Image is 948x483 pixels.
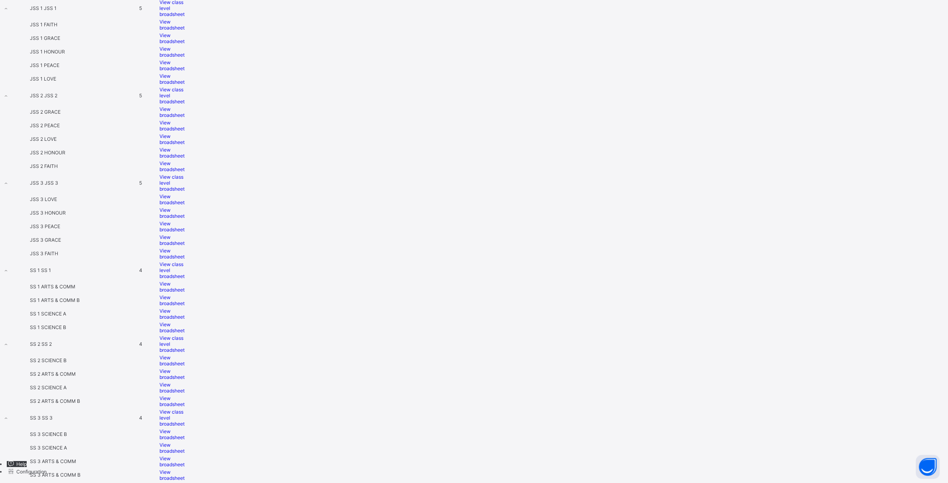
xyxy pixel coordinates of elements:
span: SS 3 ARTS & COMM B [30,472,81,478]
a: View broadsheet [159,207,185,219]
a: View broadsheet [159,248,185,260]
span: 5 [139,180,142,186]
span: SS 3 [30,415,42,421]
span: SS 3 ARTS & COMM [30,458,76,464]
a: View broadsheet [159,368,185,380]
a: View broadsheet [159,73,185,85]
a: View class level broadsheet [159,409,185,427]
a: View class level broadsheet [159,87,185,104]
span: JSS 1 GRACE [30,35,60,41]
a: View broadsheet [159,428,185,440]
a: View broadsheet [159,46,185,58]
span: JSS 2 LOVE [30,136,57,142]
span: SS 2 [41,341,52,347]
span: SS 3 [42,415,53,421]
a: View broadsheet [159,442,185,454]
span: JSS 1 FAITH [30,22,57,28]
span: Configuration [16,469,47,475]
span: JSS 3 GRACE [30,237,61,243]
span: SS 1 ARTS & COMM B [30,297,80,303]
span: JSS 2 HONOUR [30,150,65,156]
span: SS 2 SCIENCE A [30,384,67,390]
a: View broadsheet [159,59,185,71]
span: SS 1 SCIENCE B [30,324,66,330]
span: JSS 1 LOVE [30,76,56,82]
span: JSS 2 GRACE [30,109,61,115]
span: 5 [139,5,142,11]
span: JSS 2 PEACE [30,122,60,128]
span: 5 [139,93,142,99]
a: View broadsheet [159,321,185,333]
a: View broadsheet [159,193,185,205]
span: JSS 1 PEACE [30,62,59,68]
span: JSS 3 LOVE [30,196,57,202]
span: JSS 3 HONOUR [30,210,66,216]
button: Open asap [916,455,940,479]
span: JSS 3 [45,180,58,186]
a: View broadsheet [159,469,185,481]
a: View broadsheet [159,19,185,31]
span: JSS 2 FAITH [30,163,58,169]
span: SS 1 SCIENCE A [30,311,66,317]
span: 4 [139,415,142,421]
a: View broadsheet [159,281,185,293]
span: SS 2 SCIENCE B [30,357,67,363]
span: JSS 1 [30,5,44,11]
span: JSS 2 [44,93,57,99]
span: JSS 1 HONOUR [30,49,65,55]
a: View broadsheet [159,133,185,145]
span: SS 2 [30,341,41,347]
span: Help [16,461,27,467]
span: View broadsheet [159,234,185,246]
a: View broadsheet [159,455,185,467]
span: SS 3 SCIENCE A [30,445,67,451]
a: View broadsheet [159,355,185,367]
span: SS 3 SCIENCE B [30,431,67,437]
span: JSS 3 PEACE [30,223,60,229]
span: JSS 3 FAITH [30,250,58,256]
a: View class level broadsheet [159,174,185,192]
a: View broadsheet [159,294,185,306]
a: View broadsheet [159,382,185,394]
a: View broadsheet [159,160,185,172]
a: View broadsheet [159,308,185,320]
a: View class level broadsheet [159,261,185,279]
span: View broadsheet [159,120,185,132]
span: SS 1 [41,267,51,273]
a: View broadsheet [159,147,185,159]
span: SS 2 ARTS & COMM [30,371,76,377]
span: 4 [139,341,142,347]
a: View broadsheet [159,221,185,233]
a: View class level broadsheet [159,335,185,353]
span: JSS 2 [30,93,44,99]
a: View broadsheet [159,395,185,407]
a: View broadsheet [159,32,185,44]
span: SS 1 [30,267,41,273]
a: View broadsheet [159,106,185,118]
span: JSS 3 [30,180,45,186]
